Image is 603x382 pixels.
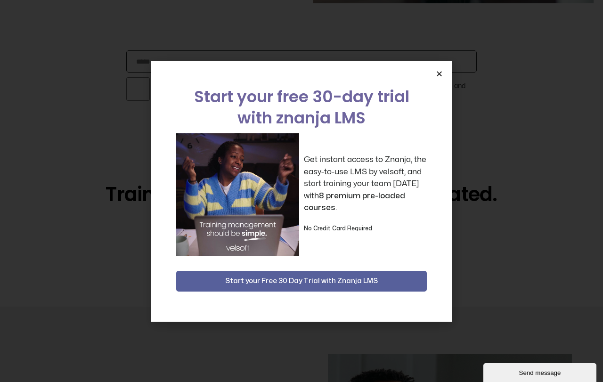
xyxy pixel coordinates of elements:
p: Get instant access to Znanja, the easy-to-use LMS by velsoft, and start training your team [DATE]... [304,154,427,214]
strong: 8 premium pre-loaded courses [304,192,405,212]
iframe: chat widget [483,361,598,382]
strong: No Credit Card Required [304,226,372,231]
img: a woman sitting at her laptop dancing [176,133,299,256]
span: Start your Free 30 Day Trial with Znanja LMS [225,276,378,287]
a: Close [436,70,443,77]
h2: Start your free 30-day trial with znanja LMS [176,86,427,129]
button: Start your Free 30 Day Trial with Znanja LMS [176,271,427,292]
